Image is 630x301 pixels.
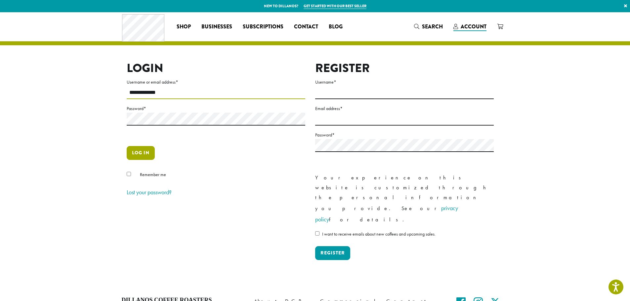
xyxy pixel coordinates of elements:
button: Log in [127,146,155,160]
a: privacy policy [315,204,458,223]
span: Remember me [140,171,166,177]
label: Username [315,78,494,86]
span: Blog [329,23,343,31]
label: Password [315,131,494,139]
span: I want to receive emails about new coffees and upcoming sales. [322,231,436,237]
a: Search [409,21,448,32]
label: Password [127,104,305,113]
span: Contact [294,23,318,31]
h2: Register [315,61,494,75]
span: Shop [177,23,191,31]
a: Lost your password? [127,188,172,196]
a: Get started with our best seller [304,3,366,9]
label: Email address [315,104,494,113]
span: Account [461,23,486,30]
span: Businesses [201,23,232,31]
p: Your experience on this website is customized through the personal information you provide. See o... [315,173,494,225]
span: Subscriptions [243,23,283,31]
a: Shop [171,21,196,32]
span: Search [422,23,443,30]
input: I want to receive emails about new coffees and upcoming sales. [315,231,319,236]
h2: Login [127,61,305,75]
label: Username or email address [127,78,305,86]
button: Register [315,246,350,260]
